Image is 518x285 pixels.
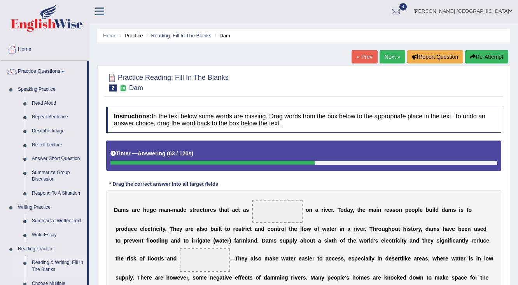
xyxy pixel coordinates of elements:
[201,226,204,232] b: s
[213,237,215,244] b: (
[325,207,328,213] b: v
[306,237,310,244] b: o
[241,237,246,244] b: m
[243,226,245,232] b: r
[119,226,121,232] b: r
[227,207,229,213] b: t
[106,181,221,188] div: * Drag the correct answer into all target fields
[138,150,166,157] b: Answering
[246,237,248,244] b: l
[429,207,432,213] b: u
[250,237,254,244] b: n
[173,226,177,232] b: h
[352,50,377,63] a: « Prev
[363,226,365,232] b: r
[196,226,199,232] b: a
[407,50,463,63] button: Report Question
[262,237,266,244] b: D
[199,207,203,213] b: c
[355,226,357,232] b: i
[357,207,359,213] b: t
[227,226,230,232] b: o
[353,207,354,213] b: ,
[359,207,362,213] b: h
[115,226,119,232] b: p
[373,226,376,232] b: h
[180,207,184,213] b: d
[220,226,222,232] b: t
[233,226,235,232] b: r
[145,226,148,232] b: e
[128,226,131,232] b: u
[395,207,399,213] b: o
[283,237,286,244] b: u
[421,226,422,232] b: ,
[392,207,395,213] b: s
[150,207,153,213] b: g
[28,97,87,111] a: Read Aloud
[403,226,406,232] b: h
[131,226,134,232] b: c
[143,226,145,232] b: l
[322,226,327,232] b: w
[270,226,274,232] b: o
[28,152,87,166] a: Answer Short Question
[353,226,355,232] b: r
[118,32,143,39] li: Practice
[247,226,250,232] b: c
[449,226,452,232] b: v
[294,237,297,244] b: y
[153,237,156,244] b: o
[14,242,87,256] a: Reading Practice
[152,226,154,232] b: r
[172,207,177,213] b: m
[347,207,350,213] b: a
[208,207,210,213] b: r
[446,226,449,232] b: a
[426,207,429,213] b: b
[114,113,152,120] b: Instructions:
[344,207,347,213] b: d
[420,207,423,213] b: e
[339,226,341,232] b: i
[303,226,307,232] b: o
[193,237,195,244] b: r
[245,226,247,232] b: i
[378,207,381,213] b: n
[238,207,240,213] b: t
[360,226,363,232] b: e
[373,207,376,213] b: a
[183,207,186,213] b: e
[418,226,421,232] b: y
[188,226,190,232] b: r
[418,207,420,213] b: l
[257,237,259,244] b: .
[289,226,291,232] b: t
[28,214,87,228] a: Summarize Written Text
[199,237,203,244] b: g
[191,226,194,232] b: e
[217,226,219,232] b: i
[280,237,283,244] b: s
[436,207,439,213] b: d
[153,207,156,213] b: e
[154,226,156,232] b: i
[458,226,462,232] b: b
[219,237,222,244] b: a
[261,226,264,232] b: d
[340,207,344,213] b: o
[198,237,199,244] b: i
[254,237,257,244] b: d
[399,207,402,213] b: n
[467,207,469,213] b: t
[159,207,164,213] b: m
[222,237,224,244] b: t
[258,226,261,232] b: n
[109,84,117,91] span: 2
[291,226,294,232] b: h
[169,150,191,157] b: 63 / 120s
[118,207,121,213] b: a
[184,237,185,244] b: t
[392,226,395,232] b: o
[191,150,193,157] b: )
